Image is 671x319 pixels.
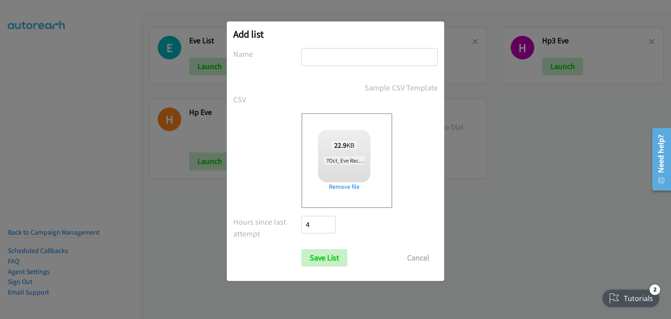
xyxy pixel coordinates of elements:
label: Name [233,48,301,60]
span: 7Oct_Eve Rachoo + HP FY25 Q4 BPS & ACS - TH.csv [324,156,448,165]
label: CSV [233,94,301,105]
strong: 22.9 [334,141,346,149]
a: Remove file [318,182,370,191]
iframe: Resource Center [646,125,671,194]
label: Hours since last attempt [233,216,301,239]
h2: Add list [233,28,438,40]
button: Cancel [399,249,438,267]
span: KB [332,141,357,149]
input: Save List [301,249,347,267]
iframe: Checklist [597,281,664,312]
a: Sample CSV Template [365,82,438,94]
